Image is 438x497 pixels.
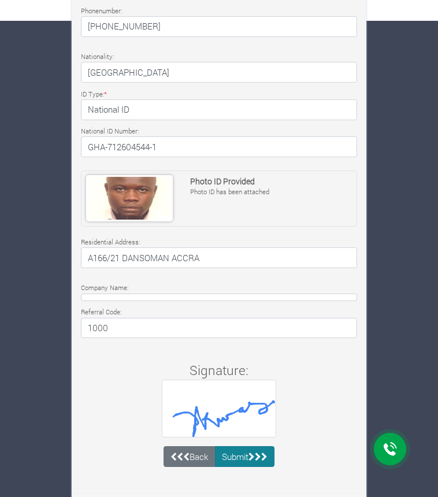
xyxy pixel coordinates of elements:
[81,90,107,99] label: ID Type:
[81,6,122,16] label: Phonenumber:
[81,247,357,268] h4: A166/21 DANSOMAN ACCRA
[81,52,114,62] label: Nationality:
[162,380,276,437] img: temp_jJy46Ih.png
[81,16,357,37] h4: [PHONE_NUMBER]
[81,127,139,136] label: National ID Number:
[164,446,216,467] a: Back
[81,136,357,157] h4: GHA-712604544-1
[190,187,269,197] p: Photo ID has been attached
[81,238,140,247] label: Residential Address:
[81,62,357,83] h4: [GEOGRAPHIC_DATA]
[81,318,357,339] h4: 1000
[190,176,255,187] strong: Photo ID Provided
[81,283,128,293] label: Company Name:
[81,307,121,317] label: Referral Code:
[83,362,355,378] h4: Signature:
[81,99,357,120] h4: National ID
[215,446,275,467] button: Submit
